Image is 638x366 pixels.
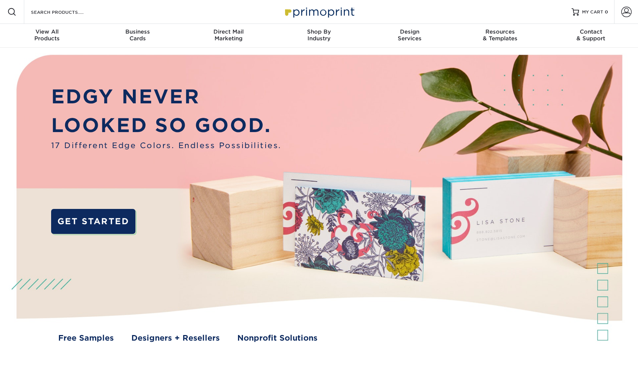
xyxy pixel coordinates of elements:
[455,24,545,48] a: Resources& Templates
[364,28,455,35] span: Design
[58,332,114,344] a: Free Samples
[455,28,545,35] span: Resources
[183,24,274,48] a: Direct MailMarketing
[51,209,136,234] a: GET STARTED
[51,140,282,151] span: 17 Different Edge Colors. Endless Possibilities.
[545,28,636,42] div: & Support
[605,9,608,15] span: 0
[364,28,455,42] div: Services
[282,4,356,20] img: Primoprint
[274,28,365,42] div: Industry
[93,28,183,42] div: Cards
[545,24,636,48] a: Contact& Support
[51,82,282,111] p: EDGY NEVER
[51,111,282,140] p: LOOKED SO GOOD.
[545,28,636,35] span: Contact
[274,24,365,48] a: Shop ByIndustry
[30,7,103,16] input: SEARCH PRODUCTS.....
[2,28,93,42] div: Products
[2,28,93,35] span: View All
[237,332,318,344] a: Nonprofit Solutions
[2,24,93,48] a: View AllProducts
[131,332,220,344] a: Designers + Resellers
[364,24,455,48] a: DesignServices
[274,28,365,35] span: Shop By
[93,24,183,48] a: BusinessCards
[582,9,603,15] span: MY CART
[183,28,274,42] div: Marketing
[93,28,183,35] span: Business
[455,28,545,42] div: & Templates
[183,28,274,35] span: Direct Mail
